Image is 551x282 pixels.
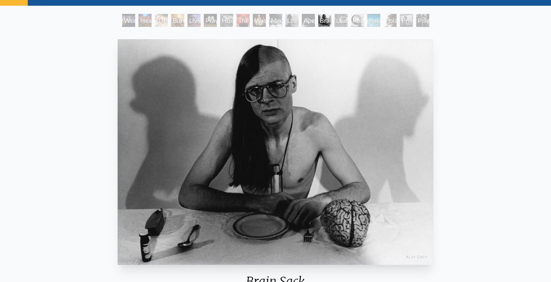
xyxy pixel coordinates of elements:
div: Living Cross [187,14,201,27]
div: Heart Net [138,14,152,27]
div: Human Race [220,14,233,27]
div: Leaflets [335,14,348,27]
div: Private Billboard [400,14,413,27]
div: [DEMOGRAPHIC_DATA] [155,14,168,27]
div: Polar Unity [351,14,364,27]
div: Prayer Wheel [204,14,217,27]
div: World Spirit [122,14,135,27]
div: Apex [302,14,315,27]
div: Polar Wandering [367,14,380,27]
div: The Beast [236,14,250,27]
div: Burnt Offering [171,14,184,27]
div: Meditations on Mortality [269,14,282,27]
div: Polarity Works [384,14,397,27]
div: Life Energy [286,14,299,27]
div: Wasteland [253,14,266,27]
img: Brain-Sack-(1)-1975-Alex-Grey-watermarked.jpg [118,39,433,265]
div: Brain Sack [318,14,331,27]
div: Private Subway [416,14,429,27]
